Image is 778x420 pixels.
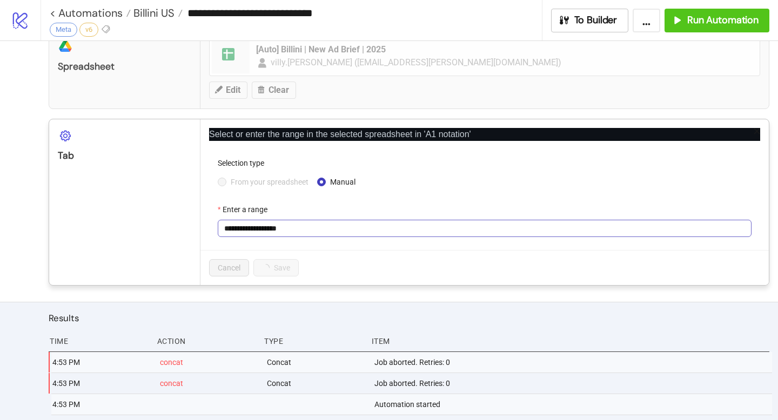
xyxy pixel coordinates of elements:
div: Item [371,331,769,351]
input: Enter a range [218,220,752,237]
button: ... [633,9,660,32]
span: close [753,127,761,135]
div: 4:53 PM [51,352,151,372]
span: Run Automation [687,14,759,26]
span: To Builder [574,14,618,26]
div: Automation started [373,394,772,415]
span: Manual [326,176,360,188]
button: Run Automation [665,9,769,32]
span: Billini US [131,6,175,20]
div: Type [263,331,363,351]
div: 4:53 PM [51,373,151,394]
div: Tab [58,150,191,162]
div: 4:53 PM [51,394,151,415]
div: Concat [266,352,366,372]
div: concat [159,352,259,372]
span: From your spreadsheet [226,176,313,188]
div: Action [156,331,256,351]
div: Job aborted. Retries: 0 [373,352,772,372]
p: Select or enter the range in the selected spreadsheet in 'A1 notation' [209,128,760,141]
button: Save [253,259,299,276]
h2: Results [49,311,769,325]
div: concat [159,373,259,394]
div: Concat [266,373,366,394]
div: Job aborted. Retries: 0 [373,373,772,394]
div: Time [49,331,149,351]
label: Selection type [218,157,271,169]
button: To Builder [551,9,629,32]
div: Meta [50,23,77,37]
a: Billini US [131,8,183,18]
label: Enter a range [218,204,274,215]
a: < Automations [50,8,131,18]
div: v6 [79,23,98,37]
button: Cancel [209,259,249,276]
